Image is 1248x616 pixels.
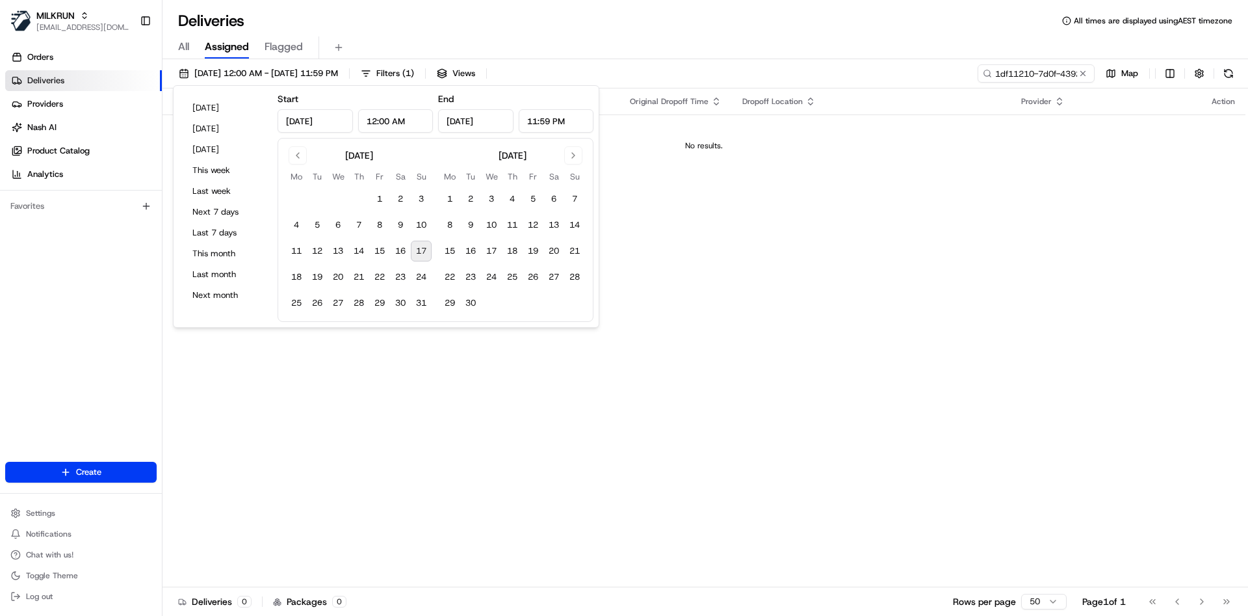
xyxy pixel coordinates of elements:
button: 27 [543,267,564,288]
button: 31 [411,293,432,314]
button: 26 [307,293,328,314]
a: Orders [5,47,162,68]
button: 5 [523,189,543,209]
span: Nash AI [27,122,57,133]
span: All [178,39,189,55]
span: Log out [26,591,53,602]
div: 0 [332,596,346,608]
button: 17 [411,241,432,261]
button: Last month [187,265,265,284]
button: 21 [348,267,369,288]
span: [EMAIL_ADDRESS][DOMAIN_NAME] [36,22,129,33]
button: [DATE] 12:00 AM - [DATE] 11:59 PM [173,64,344,83]
button: Filters(1) [355,64,420,83]
button: 12 [307,241,328,261]
a: Nash AI [5,117,162,138]
th: Thursday [502,170,523,183]
th: Wednesday [481,170,502,183]
input: Type to search [978,64,1095,83]
span: Provider [1021,96,1052,107]
button: [DATE] [187,120,265,138]
button: 9 [460,215,481,235]
span: Filters [376,68,414,79]
button: 13 [328,241,348,261]
div: 0 [237,596,252,608]
button: 18 [502,241,523,261]
button: 7 [348,215,369,235]
input: Date [278,109,353,133]
button: Go to previous month [289,146,307,165]
h1: Deliveries [178,10,244,31]
div: Page 1 of 1 [1082,595,1126,608]
button: 13 [543,215,564,235]
button: Notifications [5,525,157,543]
span: Analytics [27,168,63,180]
th: Thursday [348,170,369,183]
div: No results. [168,141,1240,151]
button: 29 [439,293,460,314]
th: Tuesday [460,170,481,183]
div: Action [1212,96,1235,107]
button: 20 [543,241,564,261]
button: [DATE] [187,141,265,159]
th: Sunday [411,170,432,183]
th: Saturday [543,170,564,183]
button: 15 [369,241,390,261]
button: Log out [5,587,157,606]
input: Date [438,109,513,133]
button: Refresh [1219,64,1238,83]
button: 7 [564,189,585,209]
button: Last week [187,182,265,200]
button: 20 [328,267,348,288]
button: 21 [564,241,585,261]
button: 30 [460,293,481,314]
span: Orders [27,51,53,63]
span: Assigned [205,39,249,55]
button: 14 [564,215,585,235]
span: Map [1121,68,1138,79]
span: ( 1 ) [402,68,414,79]
img: MILKRUN [10,10,31,31]
button: 24 [411,267,432,288]
button: 28 [348,293,369,314]
button: 19 [523,241,543,261]
button: 24 [481,267,502,288]
label: Start [278,93,298,105]
button: Go to next month [564,146,582,165]
button: 28 [564,267,585,288]
span: Original Dropoff Time [630,96,708,107]
button: 16 [390,241,411,261]
button: 3 [411,189,432,209]
a: Product Catalog [5,141,162,161]
span: Dropoff Location [742,96,803,107]
a: Providers [5,94,162,114]
div: Deliveries [178,595,252,608]
button: 27 [328,293,348,314]
button: 14 [348,241,369,261]
button: 8 [369,215,390,235]
button: 12 [523,215,543,235]
p: Rows per page [953,595,1016,608]
button: 6 [543,189,564,209]
button: 11 [502,215,523,235]
button: Create [5,462,157,483]
button: 11 [286,241,307,261]
button: 16 [460,241,481,261]
input: Time [358,109,434,133]
button: Toggle Theme [5,567,157,585]
button: 2 [460,189,481,209]
button: 22 [439,267,460,288]
button: MILKRUN [36,9,75,22]
th: Saturday [390,170,411,183]
button: 30 [390,293,411,314]
span: Providers [27,98,63,110]
span: Toggle Theme [26,570,78,581]
th: Friday [369,170,390,183]
button: Settings [5,504,157,522]
button: 23 [390,267,411,288]
th: Wednesday [328,170,348,183]
button: 5 [307,215,328,235]
button: 25 [502,267,523,288]
span: Chat with us! [26,550,73,560]
button: 1 [439,189,460,209]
